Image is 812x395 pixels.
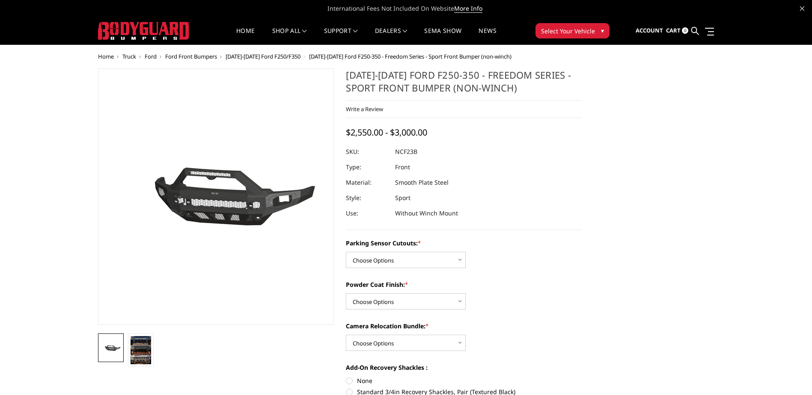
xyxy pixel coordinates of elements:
[98,68,334,325] a: 2023-2025 Ford F250-350 - Freedom Series - Sport Front Bumper (non-winch)
[424,28,461,44] a: SEMA Show
[682,27,688,34] span: 0
[346,239,582,248] label: Parking Sensor Cutouts:
[309,53,512,60] span: [DATE]-[DATE] Ford F250-350 - Freedom Series - Sport Front Bumper (non-winch)
[395,175,449,190] dd: Smooth Plate Steel
[666,27,681,34] span: Cart
[636,19,663,42] a: Account
[346,280,582,289] label: Powder Coat Finish:
[395,206,458,221] dd: Without Winch Mount
[324,28,358,44] a: Support
[346,206,389,221] dt: Use:
[395,144,417,159] dd: NCF23B
[375,28,407,44] a: Dealers
[666,19,688,42] a: Cart 0
[395,159,410,175] dd: Front
[101,343,121,353] img: 2023-2025 Ford F250-350 - Freedom Series - Sport Front Bumper (non-winch)
[98,53,114,60] a: Home
[145,53,157,60] a: Ford
[131,336,151,364] img: Multiple lighting options
[226,53,300,60] a: [DATE]-[DATE] Ford F250/F350
[479,28,496,44] a: News
[346,68,582,100] h1: [DATE]-[DATE] Ford F250-350 - Freedom Series - Sport Front Bumper (non-winch)
[346,376,582,385] label: None
[346,127,427,138] span: $2,550.00 - $3,000.00
[346,105,383,113] a: Write a Review
[346,321,582,330] label: Camera Relocation Bundle:
[346,190,389,206] dt: Style:
[346,175,389,190] dt: Material:
[236,28,255,44] a: Home
[346,144,389,159] dt: SKU:
[98,22,190,40] img: BODYGUARD BUMPERS
[272,28,307,44] a: shop all
[346,363,582,372] label: Add-On Recovery Shackles :
[636,27,663,34] span: Account
[454,4,482,13] a: More Info
[541,27,595,35] span: Select Your Vehicle
[165,53,217,60] a: Ford Front Bumpers
[535,23,610,38] button: Select Your Vehicle
[601,26,604,35] span: ▾
[122,53,136,60] a: Truck
[346,159,389,175] dt: Type:
[395,190,410,206] dd: Sport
